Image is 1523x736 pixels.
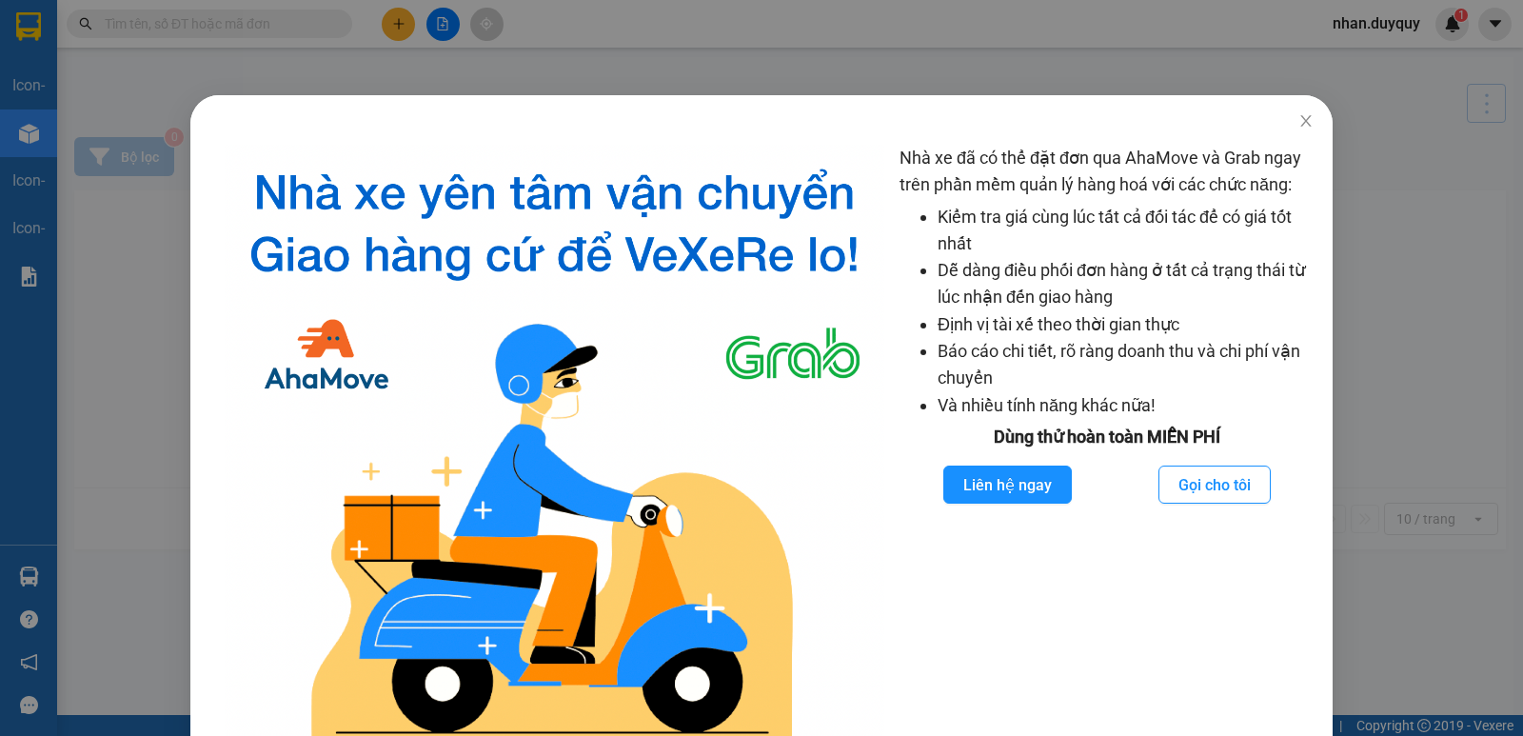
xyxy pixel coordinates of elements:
div: Dùng thử hoàn toàn MIỄN PHÍ [900,424,1314,450]
span: close [1298,113,1314,129]
button: Liên hệ ngay [943,466,1072,504]
button: Gọi cho tôi [1158,466,1271,504]
button: Close [1279,95,1333,149]
li: Báo cáo chi tiết, rõ ràng doanh thu và chi phí vận chuyển [938,338,1314,392]
span: Gọi cho tôi [1178,473,1251,497]
span: Liên hệ ngay [963,473,1052,497]
li: Và nhiều tính năng khác nữa! [938,392,1314,419]
li: Dễ dàng điều phối đơn hàng ở tất cả trạng thái từ lúc nhận đến giao hàng [938,257,1314,311]
li: Định vị tài xế theo thời gian thực [938,311,1314,338]
li: Kiểm tra giá cùng lúc tất cả đối tác để có giá tốt nhất [938,204,1314,258]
